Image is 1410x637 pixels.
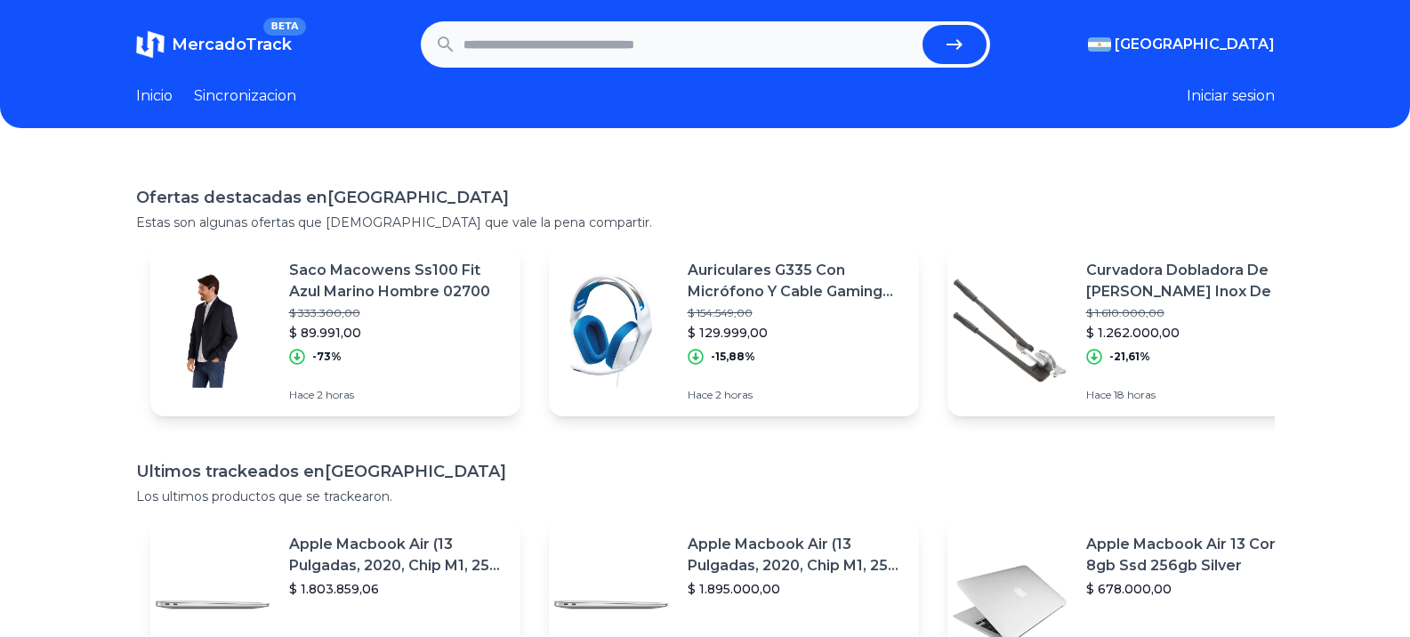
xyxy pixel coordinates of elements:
p: $ 333.300,00 [289,306,506,320]
p: $ 154.549,00 [688,306,905,320]
p: Apple Macbook Air 13 Core I5 8gb Ssd 256gb Silver [1086,534,1303,577]
img: Featured image [549,269,673,393]
img: Featured image [947,269,1072,393]
p: $ 129.999,00 [688,324,905,342]
p: $ 1.895.000,00 [688,580,905,598]
span: [GEOGRAPHIC_DATA] [1115,34,1275,55]
img: MercadoTrack [136,30,165,59]
p: Apple Macbook Air (13 Pulgadas, 2020, Chip M1, 256 Gb De Ssd, 8 Gb De Ram) - Plata [289,534,506,577]
a: Inicio [136,85,173,107]
p: $ 1.262.000,00 [1086,324,1303,342]
p: -73% [312,350,342,364]
p: Auriculares G335 Con Micrófono Y Cable Gaming Logitech G Color Blanco [688,260,905,302]
p: Saco Macowens Ss100 Fit Azul Marino Hombre 02700 [289,260,506,302]
a: Featured imageCurvadora Dobladora De [PERSON_NAME] Inox De 1/2 Ridgid 408$ 1.610.000,00$ 1.262.00... [947,246,1317,416]
span: MercadoTrack [172,35,292,54]
a: Featured imageAuriculares G335 Con Micrófono Y Cable Gaming Logitech G Color Blanco$ 154.549,00$ ... [549,246,919,416]
p: $ 678.000,00 [1086,580,1303,598]
button: Iniciar sesion [1187,85,1275,107]
a: Sincronizacion [194,85,296,107]
img: Featured image [150,269,275,393]
p: Curvadora Dobladora De [PERSON_NAME] Inox De 1/2 Ridgid 408 [1086,260,1303,302]
button: [GEOGRAPHIC_DATA] [1088,34,1275,55]
p: Hace 2 horas [688,388,905,402]
a: Featured imageSaco Macowens Ss100 Fit Azul Marino Hombre 02700$ 333.300,00$ 89.991,00-73%Hace 2 h... [150,246,520,416]
p: $ 89.991,00 [289,324,506,342]
p: Hace 18 horas [1086,388,1303,402]
img: Argentina [1088,37,1111,52]
a: MercadoTrackBETA [136,30,292,59]
p: Estas son algunas ofertas que [DEMOGRAPHIC_DATA] que vale la pena compartir. [136,214,1275,231]
p: $ 1.803.859,06 [289,580,506,598]
p: $ 1.610.000,00 [1086,306,1303,320]
h1: Ofertas destacadas en [GEOGRAPHIC_DATA] [136,185,1275,210]
p: -21,61% [1109,350,1150,364]
span: BETA [263,18,305,36]
p: Apple Macbook Air (13 Pulgadas, 2020, Chip M1, 256 Gb De Ssd, 8 Gb De Ram) - Plata [688,534,905,577]
h1: Ultimos trackeados en [GEOGRAPHIC_DATA] [136,459,1275,484]
p: -15,88% [711,350,755,364]
p: Hace 2 horas [289,388,506,402]
p: Los ultimos productos que se trackearon. [136,488,1275,505]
